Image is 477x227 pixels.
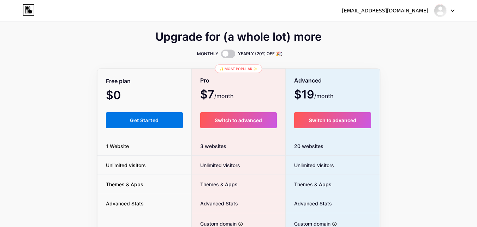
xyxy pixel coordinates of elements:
[192,181,238,188] span: Themes & Apps
[192,200,238,207] span: Advanced Stats
[286,161,334,169] span: Unlimited visitors
[130,117,159,123] span: Get Started
[294,90,333,100] span: $19
[434,4,447,17] img: imamte
[342,7,428,15] div: [EMAIL_ADDRESS][DOMAIN_NAME]
[106,75,131,87] span: Free plan
[294,112,371,128] button: Switch to advanced
[286,181,332,188] span: Themes & Apps
[192,137,285,156] div: 3 websites
[286,200,332,207] span: Advanced Stats
[97,200,152,207] span: Advanced Stats
[97,161,154,169] span: Unlimited visitors
[215,117,262,123] span: Switch to advanced
[197,50,218,57] span: MONTHLY
[200,74,209,87] span: Pro
[97,142,137,150] span: 1 Website
[294,74,322,87] span: Advanced
[106,112,183,128] button: Get Started
[309,117,356,123] span: Switch to advanced
[97,181,152,188] span: Themes & Apps
[200,90,233,100] span: $7
[215,64,262,73] div: ✨ Most popular ✨
[286,137,380,156] div: 20 websites
[238,50,283,57] span: YEARLY (20% OFF 🎉)
[314,92,333,100] span: /month
[200,112,277,128] button: Switch to advanced
[106,91,140,101] span: $0
[214,92,233,100] span: /month
[192,161,240,169] span: Unlimited visitors
[155,33,322,41] span: Upgrade for (a whole lot) more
